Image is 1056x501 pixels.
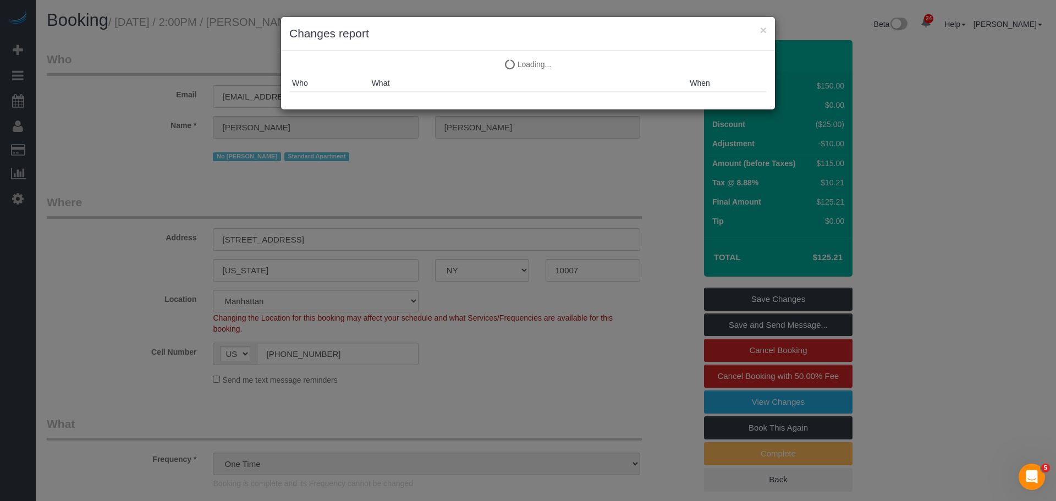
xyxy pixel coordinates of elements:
th: What [369,75,687,92]
h3: Changes report [289,25,767,42]
iframe: Intercom live chat [1019,464,1045,490]
th: Who [289,75,369,92]
span: 5 [1041,464,1050,472]
sui-modal: Changes report [281,17,775,109]
button: × [760,24,767,36]
p: Loading... [289,59,767,70]
th: When [687,75,767,92]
